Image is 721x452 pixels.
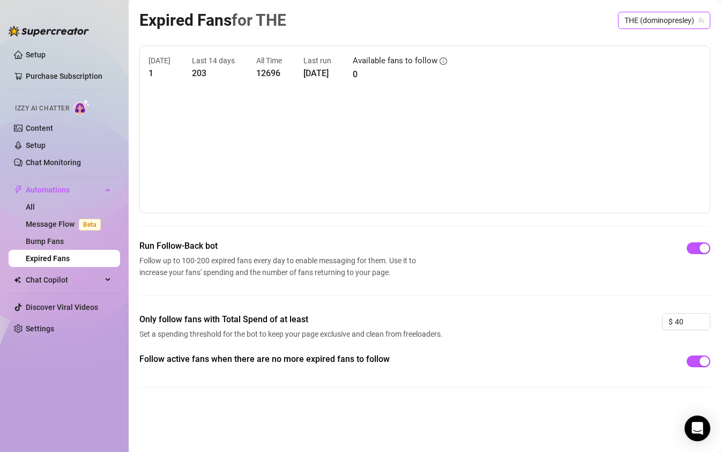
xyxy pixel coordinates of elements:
img: Chat Copilot [14,276,21,284]
span: Automations [26,181,102,198]
span: Set a spending threshold for the bot to keep your page exclusive and clean from freeloaders. [139,328,446,340]
article: [DATE] [303,66,331,80]
a: Setup [26,141,46,150]
span: Only follow fans with Total Spend of at least [139,313,446,326]
article: [DATE] [148,55,170,66]
img: logo-BBDzfeDw.svg [9,26,89,36]
a: Bump Fans [26,237,64,246]
span: for THE [232,11,286,29]
span: Beta [79,219,101,231]
span: Follow up to 100-200 expired fans every day to enable messaging for them. Use it to increase your... [139,255,420,278]
span: THE (dominopresley) [625,12,704,28]
a: Message FlowBeta [26,220,105,228]
article: 203 [192,66,235,80]
article: 0 [353,68,447,81]
img: AI Chatter [73,99,90,115]
article: Last run [303,55,331,66]
span: Izzy AI Chatter [15,103,69,114]
article: All Time [256,55,282,66]
span: Chat Copilot [26,271,102,288]
a: All [26,203,35,211]
span: info-circle [440,57,447,65]
span: team [698,17,704,24]
article: 12696 [256,66,282,80]
a: Content [26,124,53,132]
a: Settings [26,324,54,333]
a: Purchase Subscription [26,68,112,85]
a: Expired Fans [26,254,70,263]
a: Chat Monitoring [26,158,81,167]
article: Last 14 days [192,55,235,66]
a: Setup [26,50,46,59]
article: Expired Fans [139,8,286,33]
span: Run Follow-Back bot [139,240,420,253]
span: Follow active fans when there are no more expired fans to follow [139,353,446,366]
span: thunderbolt [14,186,23,194]
article: 1 [148,66,170,80]
div: Open Intercom Messenger [685,416,710,441]
article: Available fans to follow [353,55,437,68]
input: 0.00 [675,314,710,330]
a: Discover Viral Videos [26,303,98,312]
